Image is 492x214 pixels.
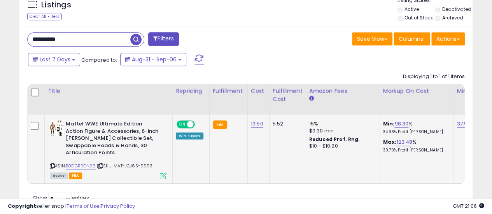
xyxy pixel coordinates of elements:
[273,87,303,103] div: Fulfillment Cost
[8,202,36,210] strong: Copyright
[66,120,160,158] b: Mattel WWE Ultimate Edition Action Figure & Accessories, 6-inch [PERSON_NAME] Collectible Set, Sw...
[40,56,70,63] span: Last 7 Days
[273,120,300,127] div: 5.52
[50,120,64,136] img: 41voYlf3HAL._SL40_.jpg
[28,53,80,66] button: Last 7 Days
[383,87,450,95] div: Markup on Cost
[352,32,392,45] button: Save View
[97,163,153,169] span: | SKU: MAT-JCJ65-9993
[69,172,82,179] span: FBA
[176,87,206,95] div: Repricing
[50,172,68,179] span: All listings currently available for purchase on Amazon
[453,202,484,210] span: 2025-09-14 21:06 GMT
[177,121,187,128] span: ON
[404,6,418,12] label: Active
[399,35,423,43] span: Columns
[194,121,206,128] span: OFF
[101,202,135,210] a: Privacy Policy
[442,14,463,21] label: Archived
[81,56,117,64] span: Compared to:
[403,73,465,80] div: Displaying 1 to 1 of 1 items
[132,56,177,63] span: Aug-31 - Sep-06
[309,95,314,102] small: Amazon Fees.
[33,194,89,202] span: Show: entries
[251,87,266,95] div: Cost
[251,120,263,128] a: 13.50
[394,120,408,128] a: 98.30
[66,163,96,169] a: B0DGRRDN26
[383,148,448,153] p: 39.70% Profit [PERSON_NAME]
[404,14,432,21] label: Out of Stock
[67,202,100,210] a: Terms of Use
[431,32,465,45] button: Actions
[50,120,166,178] div: ASIN:
[213,87,244,95] div: Fulfillment
[383,129,448,135] p: 34.93% Profit [PERSON_NAME]
[309,127,374,134] div: $0.30 min
[383,139,448,153] div: %
[8,203,135,210] div: seller snap | |
[394,32,430,45] button: Columns
[396,138,412,146] a: 123.48
[176,132,203,139] div: Win BuyBox
[309,87,376,95] div: Amazon Fees
[457,120,471,128] a: 37.99
[120,53,186,66] button: Aug-31 - Sep-06
[383,120,448,135] div: %
[383,120,395,127] b: Min:
[383,138,397,146] b: Max:
[309,143,374,150] div: $10 - $10.90
[380,84,453,115] th: The percentage added to the cost of goods (COGS) that forms the calculator for Min & Max prices.
[309,120,374,127] div: 15%
[213,120,227,129] small: FBA
[309,136,360,143] b: Reduced Prof. Rng.
[148,32,179,46] button: Filters
[442,6,471,12] label: Deactivated
[48,87,169,95] div: Title
[27,13,62,20] div: Clear All Filters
